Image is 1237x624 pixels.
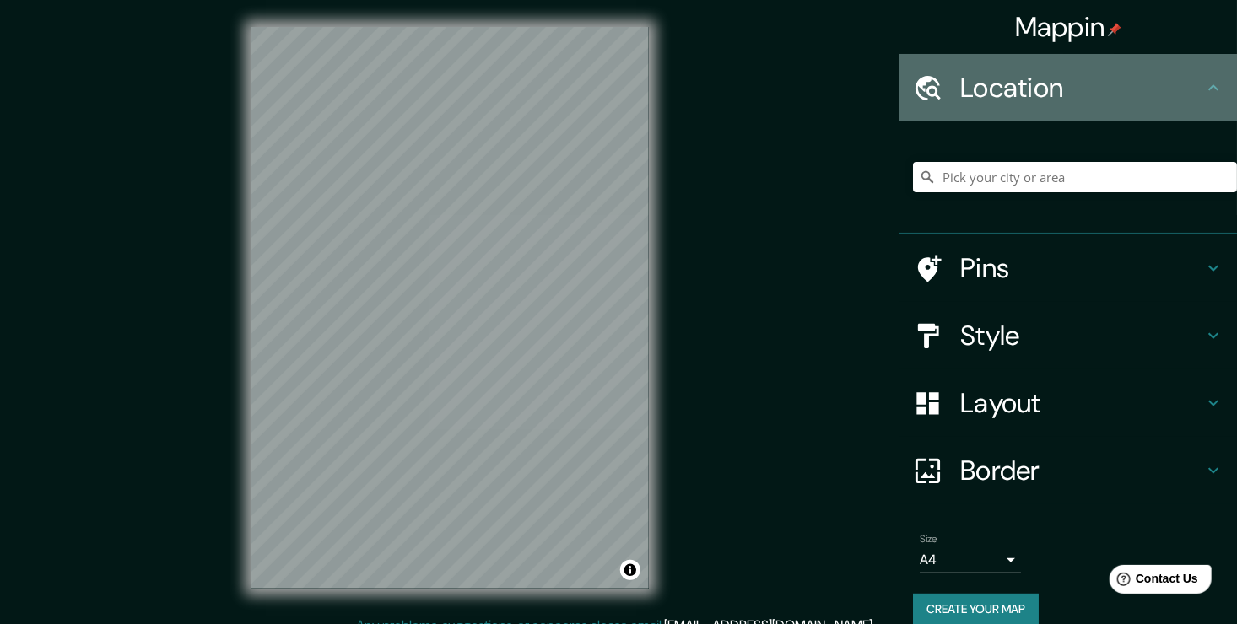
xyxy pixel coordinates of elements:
[899,437,1237,504] div: Border
[920,546,1021,573] div: A4
[960,386,1203,420] h4: Layout
[920,532,937,546] label: Size
[1108,23,1121,36] img: pin-icon.png
[960,319,1203,352] h4: Style
[899,369,1237,437] div: Layout
[1015,10,1122,44] h4: Mappin
[960,251,1203,285] h4: Pins
[913,162,1237,192] input: Pick your city or area
[620,560,640,580] button: Toggle attribution
[960,454,1203,487] h4: Border
[1087,558,1218,605] iframe: Help widget launcher
[899,54,1237,121] div: Location
[251,27,649,589] canvas: Map
[899,302,1237,369] div: Style
[960,71,1203,105] h4: Location
[899,234,1237,302] div: Pins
